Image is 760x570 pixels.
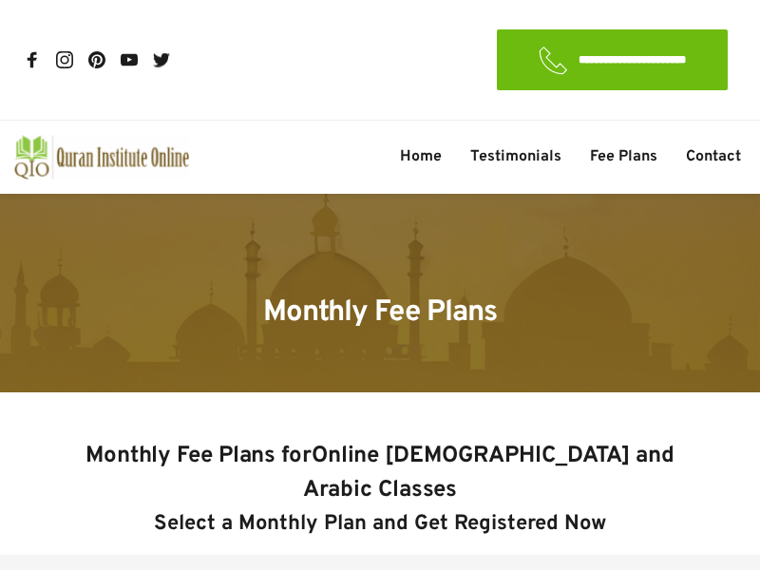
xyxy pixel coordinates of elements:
a: Online [DEMOGRAPHIC_DATA] and Arabic Classes [303,442,679,504]
span: Select a Monthly Plan and Get Registered Now [154,511,606,537]
a: Home [395,145,446,168]
a: Fee Plans [585,145,662,168]
span: Testimonials [470,145,561,168]
span: Monthly Fee Plans [263,294,497,332]
span: Fee Plans [590,145,657,168]
span: Monthly Fee Plans for [85,442,312,470]
a: Contact [681,145,746,168]
a: Testimonials [465,145,566,168]
span: Contact [686,145,741,168]
span: Home [400,145,442,168]
a: quran-institute-online-australia [14,135,189,180]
